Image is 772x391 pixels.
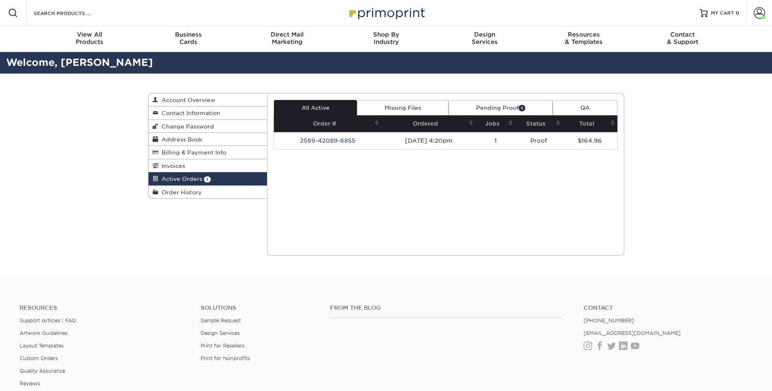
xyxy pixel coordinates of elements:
[584,317,634,324] a: [PHONE_NUMBER]
[563,132,617,149] td: $164.96
[149,133,267,146] a: Address Book
[518,105,525,111] span: 1
[201,343,245,349] a: Print for Resellers
[20,355,58,361] a: Custom Orders
[201,317,241,324] a: Sample Request
[476,115,515,132] th: Jobs
[274,115,381,132] th: Order #
[337,26,435,52] a: Shop ByIndustry
[20,343,63,349] a: Layout Templates
[711,10,734,17] span: MY CART
[139,31,238,46] div: Cards
[238,31,337,46] div: Marketing
[158,163,185,169] span: Invoices
[357,100,448,115] a: Missing Files
[381,115,476,132] th: Ordered
[201,355,250,361] a: Print for Nonprofits
[33,8,112,18] input: SEARCH PRODUCTS.....
[139,26,238,52] a: BusinessCards
[139,31,238,38] span: Business
[515,115,563,132] th: Status
[201,304,318,311] h4: Solutions
[238,26,337,52] a: Direct MailMarketing
[149,159,267,172] a: Invoices
[158,149,226,156] span: Billing & Payment Info
[346,4,427,22] img: Primoprint
[158,136,202,143] span: Address Book
[158,97,215,103] span: Account Overview
[40,31,139,38] span: View All
[534,26,633,52] a: Resources& Templates
[633,31,732,38] span: Contact
[20,317,76,324] a: Support Articles | FAQ
[149,120,267,133] a: Change Password
[201,330,240,336] a: Design Services
[584,330,681,336] a: [EMAIL_ADDRESS][DOMAIN_NAME]
[204,176,211,182] span: 1
[633,26,732,52] a: Contact& Support
[553,100,617,115] a: QA
[435,31,534,38] span: Design
[534,31,633,46] div: & Templates
[534,31,633,38] span: Resources
[274,100,357,115] a: All Active
[158,123,214,130] span: Change Password
[40,31,139,46] div: Products
[274,132,381,149] td: 2599-42089-6855
[40,26,139,52] a: View AllProducts
[337,31,435,38] span: Shop By
[149,146,267,159] a: Billing & Payment Info
[563,115,617,132] th: Total
[149,93,267,106] a: Account Overview
[330,304,562,311] h4: From the Blog
[158,176,202,182] span: Active Orders
[149,186,267,198] a: Order History
[238,31,337,38] span: Direct Mail
[149,172,267,185] a: Active Orders 1
[158,189,202,195] span: Order History
[476,132,515,149] td: 1
[337,31,435,46] div: Industry
[158,110,220,116] span: Contact Information
[515,132,563,149] td: Proof
[584,304,752,311] a: Contact
[381,132,476,149] td: [DATE] 4:20pm
[435,31,534,46] div: Services
[448,100,553,115] a: Pending Proof1
[149,106,267,119] a: Contact Information
[20,304,188,311] h4: Resources
[20,368,65,374] a: Quality Assurance
[736,10,739,16] span: 0
[20,330,68,336] a: Artwork Guidelines
[633,31,732,46] div: & Support
[20,380,40,387] a: Reviews
[435,26,534,52] a: DesignServices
